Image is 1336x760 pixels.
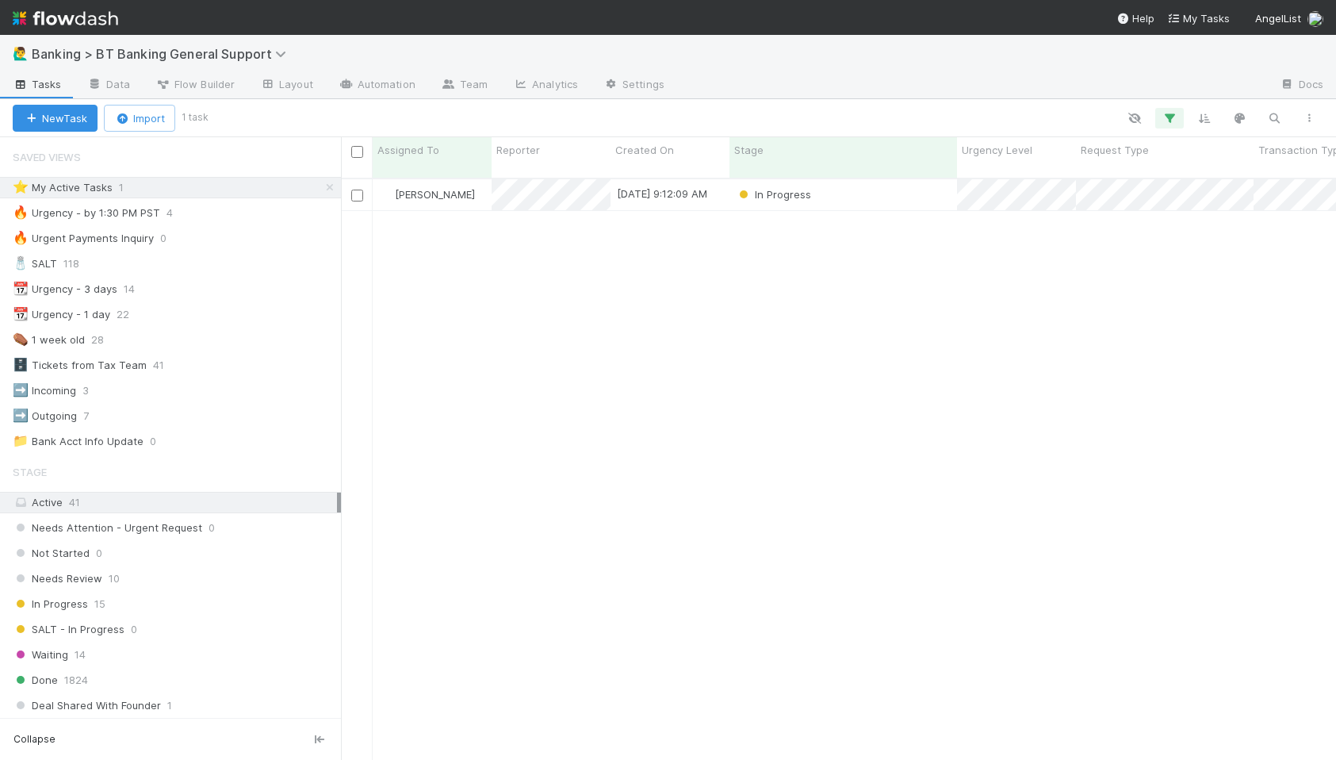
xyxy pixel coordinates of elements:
div: Incoming [13,381,76,401]
span: 0 [96,543,102,563]
span: 1824 [64,670,88,690]
a: Data [75,73,143,98]
span: Needs Attention - Urgent Request [13,518,202,538]
span: SALT - In Progress [13,620,124,639]
div: In Progress [736,186,811,202]
button: NewTask [13,105,98,132]
span: Done [13,670,58,690]
span: 15 [94,594,105,614]
span: 🔥 [13,205,29,219]
span: 4 [167,203,189,223]
div: Tickets from Tax Team [13,355,147,375]
span: 14 [75,645,86,665]
a: Team [428,73,500,98]
div: [DATE] 9:12:09 AM [617,186,707,202]
span: Tasks [13,76,62,92]
button: Import [104,105,175,132]
span: ⚰️ [13,332,29,346]
a: Flow Builder [143,73,247,98]
span: 📁 [13,434,29,447]
span: 🗄️ [13,358,29,371]
span: 22 [117,305,145,324]
div: Bank Acct Info Update [13,432,144,451]
span: 41 [69,496,80,509]
span: In Progress [13,594,88,614]
div: My Active Tasks [13,178,113,198]
span: Collapse [13,732,56,747]
span: 🧂 [13,256,29,270]
span: 14 [124,279,151,299]
span: ➡️ [13,409,29,422]
a: Layout [247,73,326,98]
span: Request Type [1081,142,1149,158]
span: Saved Views [13,141,81,173]
span: Stage [13,456,47,488]
span: AngelList [1255,12,1301,25]
a: Settings [591,73,677,98]
span: 3 [82,381,105,401]
img: avatar_eacbd5bb-7590-4455-a9e9-12dcb5674423.png [1307,11,1323,27]
div: 1 week old [13,330,85,350]
span: 📆 [13,307,29,321]
input: Toggle All Rows Selected [351,146,363,158]
span: Not Started [13,543,90,563]
span: In Progress [736,188,811,201]
span: Created On [615,142,674,158]
span: 0 [160,228,182,248]
span: 0 [150,432,172,451]
div: Outgoing [13,406,77,426]
span: My Tasks [1167,12,1230,25]
span: 10 [109,569,120,589]
span: 🙋‍♂️ [13,47,29,60]
span: [PERSON_NAME] [395,188,475,201]
div: [PERSON_NAME] [379,186,475,202]
a: Automation [326,73,428,98]
div: Urgency - 1 day [13,305,110,324]
input: Toggle Row Selected [351,190,363,202]
span: Reporter [496,142,540,158]
span: Assigned To [377,142,439,158]
div: Active [13,493,337,512]
span: Deal Shared With Founder [13,696,161,716]
img: avatar_eacbd5bb-7590-4455-a9e9-12dcb5674423.png [380,188,392,201]
span: Stage [734,142,764,158]
span: 🔥 [13,231,29,244]
div: Help [1116,10,1154,26]
span: 1 [167,696,172,716]
span: 118 [63,254,95,274]
span: Needs Review [13,569,102,589]
span: Waiting [13,645,68,665]
div: Urgency - by 1:30 PM PST [13,203,160,223]
span: 0 [209,518,215,538]
a: Docs [1267,73,1336,98]
div: SALT [13,254,57,274]
span: Banking > BT Banking General Support [32,46,294,62]
span: ⭐ [13,180,29,194]
div: Urgency - 3 days [13,279,117,299]
a: Analytics [500,73,591,98]
div: Urgent Payments Inquiry [13,228,154,248]
img: logo-inverted-e16ddd16eac7371096b0.svg [13,5,118,32]
span: Urgency Level [962,142,1032,158]
span: ➡️ [13,383,29,397]
small: 1 task [182,110,209,125]
span: 41 [153,355,180,375]
span: 28 [91,330,120,350]
span: 7 [83,406,105,426]
span: 📆 [13,282,29,295]
span: 1 [119,178,140,198]
span: Flow Builder [155,76,235,92]
a: My Tasks [1167,10,1230,26]
span: 0 [131,620,137,639]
